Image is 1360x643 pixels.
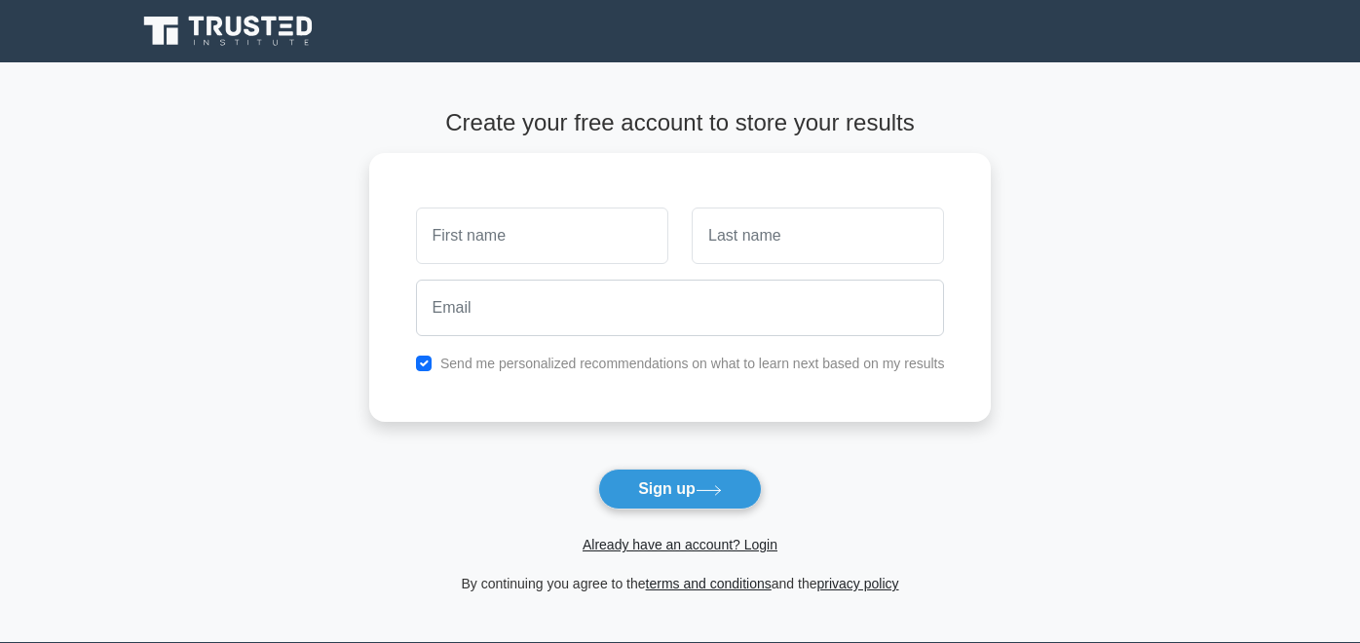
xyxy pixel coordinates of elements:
a: Already have an account? Login [583,537,777,552]
a: privacy policy [817,576,899,591]
h4: Create your free account to store your results [369,109,992,137]
input: Last name [692,208,944,264]
label: Send me personalized recommendations on what to learn next based on my results [440,356,945,371]
input: First name [416,208,668,264]
input: Email [416,280,945,336]
a: terms and conditions [646,576,772,591]
div: By continuing you agree to the and the [358,572,1003,595]
button: Sign up [598,469,762,510]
